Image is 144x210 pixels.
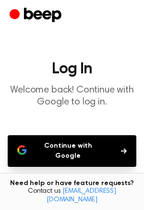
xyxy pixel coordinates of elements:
[8,84,136,108] p: Welcome back! Continue with Google to log in.
[8,135,136,167] button: Continue with Google
[8,61,136,77] h1: Log In
[47,188,116,203] a: [EMAIL_ADDRESS][DOMAIN_NAME]
[6,187,138,204] span: Contact us
[10,6,64,25] a: Beep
